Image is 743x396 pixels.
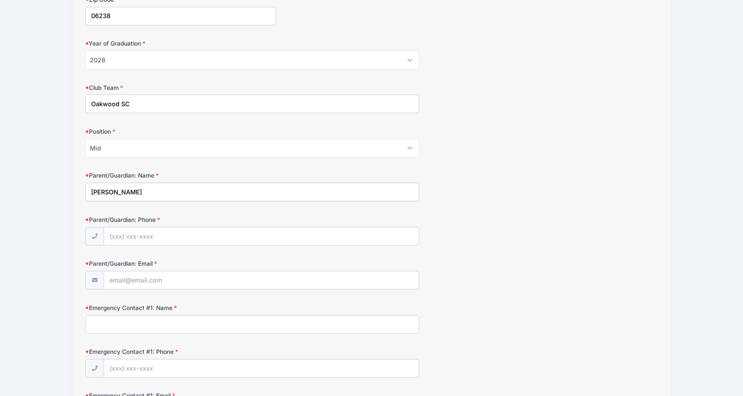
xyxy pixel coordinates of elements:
[104,227,419,246] input: (xxx) xxx-xxxx
[104,271,419,289] input: email@email.com
[85,347,276,356] label: Emergency Contact #1: Phone
[85,215,276,224] label: Parent/Guardian: Phone
[85,304,276,312] label: Emergency Contact #1: Name
[85,83,276,92] label: Club Team
[85,171,276,180] label: Parent/Guardian: Name
[85,7,276,25] input: xxxxx
[104,359,419,378] input: (xxx) xxx-xxxx
[85,127,276,136] label: Position
[85,259,276,268] label: Parent/Guardian: Email
[85,39,276,48] label: Year of Graduation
